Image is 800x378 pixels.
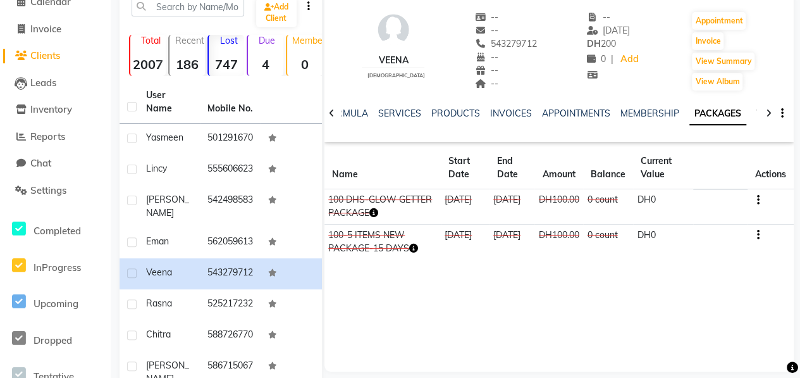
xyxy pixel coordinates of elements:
span: Completed [34,225,81,237]
td: 542498583 [200,186,261,227]
a: INVOICES [490,108,532,119]
td: 501291670 [200,123,261,154]
span: -- [475,11,499,23]
span: Inventory [30,103,72,115]
span: -- [475,51,499,63]
span: DH [587,38,601,49]
span: Chat [30,157,51,169]
span: InProgress [34,261,81,274]
a: Add [618,51,641,68]
td: 555606623 [200,154,261,186]
p: Lost [214,35,244,46]
a: PACKAGES [689,103,746,125]
a: MEMBERSHIP [620,108,679,119]
a: Reports [3,130,108,144]
td: 543279712 [200,258,261,289]
strong: 4 [248,56,283,72]
span: Lincy [146,163,167,174]
span: Upcoming [34,298,78,310]
p: Member [292,35,323,46]
td: [DATE] [489,224,535,259]
th: Current Value [633,147,692,189]
th: Start Date [441,147,489,189]
td: 0 count [583,189,633,225]
button: Appointment [692,12,746,30]
button: View Album [692,73,742,91]
a: PRODUCTS [431,108,480,119]
td: 100 DHS-GLOW GETTER PACKAGE [324,189,441,225]
strong: 0 [287,56,323,72]
a: APPOINTMENTS [542,108,610,119]
span: Leads [30,77,56,89]
img: avatar [374,11,412,49]
th: Name [324,147,441,189]
a: SERVICES [378,108,421,119]
span: CONSUMED [697,196,744,206]
a: Settings [3,184,108,198]
td: DH100.00 [534,189,583,225]
a: Clients [3,49,108,63]
a: FORMULA [324,108,368,119]
strong: 2007 [130,56,166,72]
strong: 186 [169,56,205,72]
td: DH100.00 [534,224,583,259]
span: Veena [146,267,172,278]
span: Eman [146,236,169,247]
td: 0 count [583,224,633,259]
span: Rasna [146,298,172,309]
th: End Date [489,147,535,189]
th: User Name [138,81,200,123]
th: Actions [748,147,794,189]
th: Balance [583,147,633,189]
a: Invoice [3,22,108,37]
p: Due [250,35,283,46]
span: 0 [587,53,606,65]
td: DH0 [633,189,692,225]
td: 525217232 [200,289,261,320]
span: [DATE] [587,25,631,36]
td: 562059613 [200,227,261,258]
span: 543279712 [475,38,537,49]
a: Chat [3,156,108,171]
td: DH0 [633,224,692,259]
strong: 747 [209,56,244,72]
span: -- [475,25,499,36]
span: Settings [30,184,66,196]
span: [PERSON_NAME] [146,194,189,218]
td: [DATE] [489,189,535,225]
span: -- [475,65,499,76]
div: Veena [362,54,424,67]
a: Leads [3,76,108,91]
span: [DEMOGRAPHIC_DATA] [367,72,424,79]
th: Mobile No. [200,81,261,123]
th: Amount [534,147,583,189]
td: [DATE] [441,224,489,259]
td: [DATE] [441,189,489,225]
button: Invoice [692,32,723,50]
span: 200 [587,38,616,49]
span: Clients [30,49,60,61]
button: View Summary [692,53,754,70]
td: 100-5 ITEMS NEW PACKAGE-15 DAYS [324,224,441,259]
span: CONSUMED [697,231,744,241]
span: Yasmeen [146,132,183,143]
span: Invoice [30,23,61,35]
p: Recent [175,35,205,46]
span: Chitra [146,329,171,340]
span: -- [587,11,611,23]
span: -- [475,78,499,89]
span: Reports [30,130,65,142]
a: Inventory [3,103,108,117]
span: | [611,53,613,66]
p: Total [135,35,166,46]
span: Dropped [34,334,72,346]
td: 588726770 [200,320,261,351]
